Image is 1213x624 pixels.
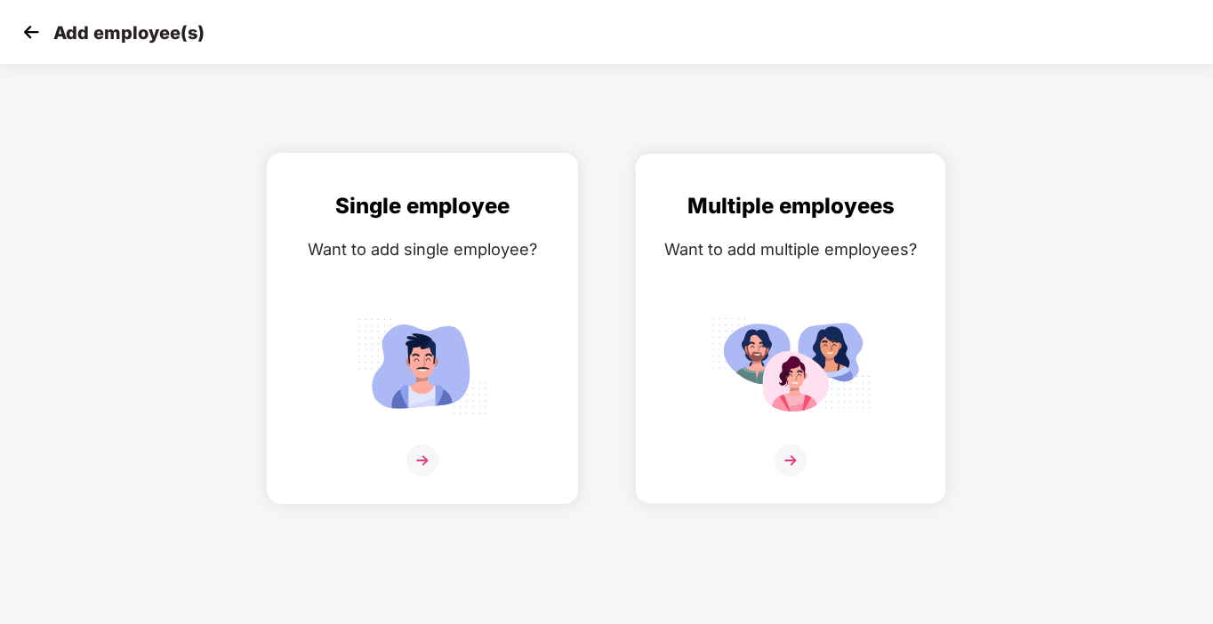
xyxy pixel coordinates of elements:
[285,236,559,262] div: Want to add single employee?
[18,19,44,45] img: svg+xml;base64,PHN2ZyB4bWxucz0iaHR0cDovL3d3dy53My5vcmcvMjAwMC9zdmciIHdpZHRoPSIzMCIgaGVpZ2h0PSIzMC...
[406,444,438,476] img: svg+xml;base64,PHN2ZyB4bWxucz0iaHR0cDovL3d3dy53My5vcmcvMjAwMC9zdmciIHdpZHRoPSIzNiIgaGVpZ2h0PSIzNi...
[654,236,928,262] div: Want to add multiple employees?
[654,189,928,223] div: Multiple employees
[342,310,502,421] img: svg+xml;base64,PHN2ZyB4bWxucz0iaHR0cDovL3d3dy53My5vcmcvMjAwMC9zdmciIGlkPSJTaW5nbGVfZW1wbG95ZWUiIH...
[775,444,807,476] img: svg+xml;base64,PHN2ZyB4bWxucz0iaHR0cDovL3d3dy53My5vcmcvMjAwMC9zdmciIHdpZHRoPSIzNiIgaGVpZ2h0PSIzNi...
[53,22,205,44] p: Add employee(s)
[285,189,559,223] div: Single employee
[711,310,871,421] img: svg+xml;base64,PHN2ZyB4bWxucz0iaHR0cDovL3d3dy53My5vcmcvMjAwMC9zdmciIGlkPSJNdWx0aXBsZV9lbXBsb3llZS...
